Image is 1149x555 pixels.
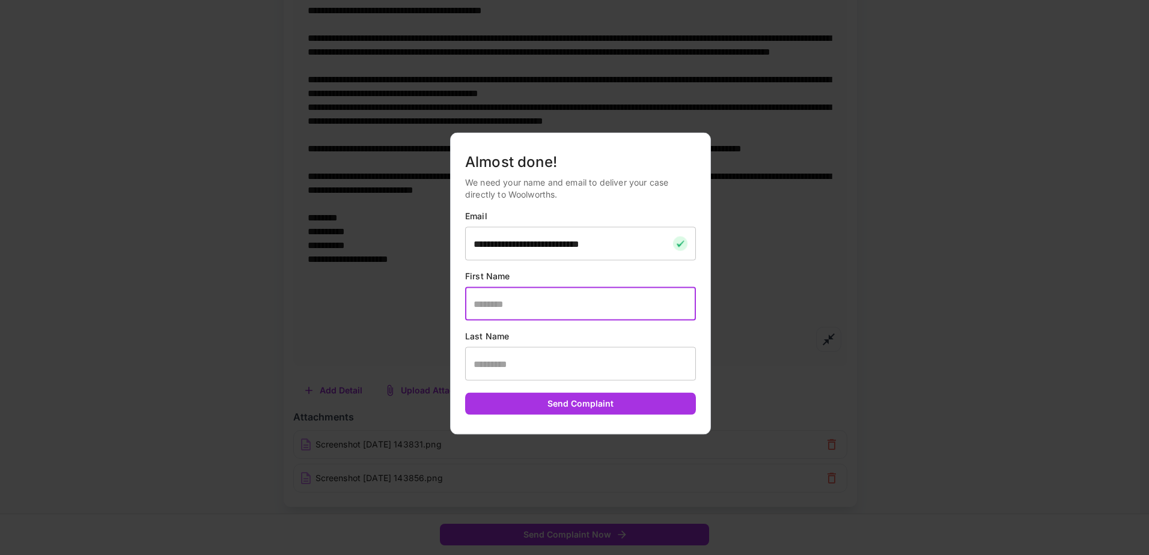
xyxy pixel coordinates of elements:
[673,237,687,251] img: checkmark
[465,177,696,201] p: We need your name and email to deliver your case directly to Woolworths.
[465,210,696,222] p: Email
[465,393,696,415] button: Send Complaint
[465,270,696,282] p: First Name
[465,330,696,342] p: Last Name
[465,153,696,172] h5: Almost done!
